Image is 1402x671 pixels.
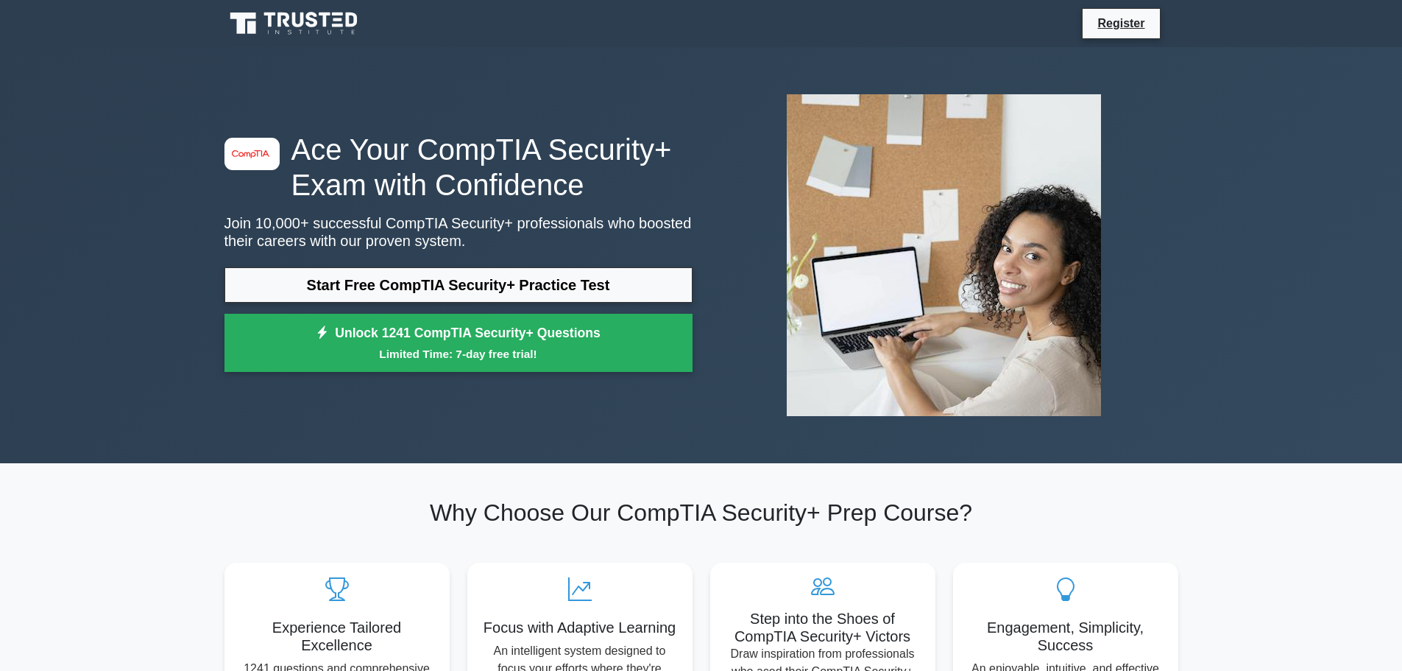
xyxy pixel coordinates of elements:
a: Unlock 1241 CompTIA Security+ QuestionsLimited Time: 7-day free trial! [224,314,693,373]
h5: Experience Tailored Excellence [236,619,438,654]
h1: Ace Your CompTIA Security+ Exam with Confidence [224,132,693,203]
h2: Why Choose Our CompTIA Security+ Prep Course? [224,499,1178,527]
a: Register [1088,14,1153,32]
small: Limited Time: 7-day free trial! [243,345,674,362]
a: Start Free CompTIA Security+ Practice Test [224,267,693,303]
h5: Step into the Shoes of CompTIA Security+ Victors [722,610,924,645]
h5: Engagement, Simplicity, Success [965,619,1166,654]
p: Join 10,000+ successful CompTIA Security+ professionals who boosted their careers with our proven... [224,214,693,250]
h5: Focus with Adaptive Learning [479,619,681,636]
